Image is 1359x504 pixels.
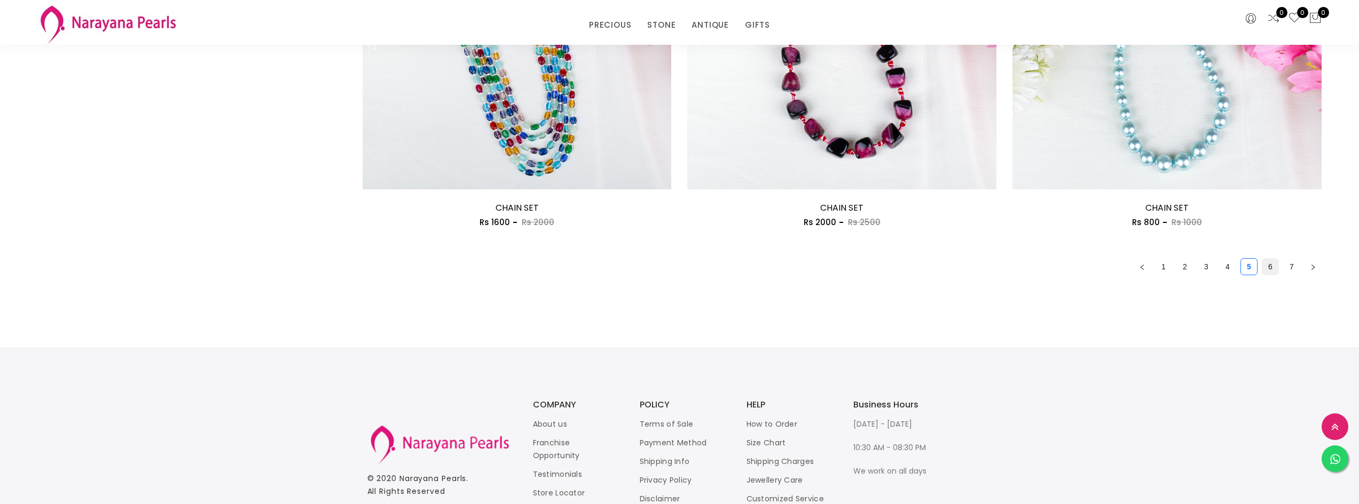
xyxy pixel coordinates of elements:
h3: Business Hours [853,401,939,409]
h3: HELP [747,401,832,409]
a: 7 [1284,259,1300,275]
li: 1 [1155,258,1172,275]
a: ANTIQUE [692,17,729,33]
a: Shipping Info [640,456,690,467]
p: 10:30 AM - 08:30 PM [853,441,939,454]
a: 2 [1177,259,1193,275]
a: About us [533,419,567,429]
a: 3 [1198,259,1214,275]
button: right [1305,258,1322,275]
span: Rs 2000 [522,217,554,228]
button: 0 [1309,12,1322,26]
button: left [1134,258,1151,275]
a: 1 [1156,259,1172,275]
a: 0 [1267,12,1280,26]
span: Rs 2000 [804,217,836,228]
a: Narayana Pearls [399,473,467,484]
p: [DATE] - [DATE] [853,418,939,430]
li: 3 [1198,258,1215,275]
a: 6 [1262,259,1278,275]
a: Customized Service [747,493,824,504]
li: 7 [1283,258,1300,275]
span: Rs 1000 [1172,217,1202,228]
a: PRECIOUS [589,17,631,33]
p: © 2020 . All Rights Reserved [367,472,512,498]
a: GIFTS [745,17,770,33]
a: 0 [1288,12,1301,26]
a: CHAIN SET [496,202,539,214]
span: 0 [1297,7,1308,18]
a: CHAIN SET [820,202,863,214]
span: left [1139,264,1145,270]
a: 4 [1220,259,1236,275]
span: 0 [1276,7,1287,18]
h3: POLICY [640,401,725,409]
a: How to Order [747,419,798,429]
a: Jewellery Care [747,475,803,485]
a: Franchise Opportunity [533,437,580,461]
span: 0 [1318,7,1329,18]
a: Privacy Policy [640,475,692,485]
span: right [1310,264,1316,270]
p: We work on all days [853,465,939,477]
li: 2 [1176,258,1193,275]
a: Testimonials [533,469,583,479]
a: Size Chart [747,437,786,448]
h3: COMPANY [533,401,618,409]
a: Store Locator [533,487,585,498]
a: STONE [647,17,675,33]
a: Shipping Charges [747,456,814,467]
a: Payment Method [640,437,707,448]
a: Terms of Sale [640,419,694,429]
a: 5 [1241,259,1257,275]
li: 5 [1240,258,1258,275]
li: 6 [1262,258,1279,275]
a: Disclaimer [640,493,680,504]
span: Rs 2500 [848,217,881,228]
li: 4 [1219,258,1236,275]
span: Rs 1600 [480,217,510,228]
li: Previous Page [1134,258,1151,275]
li: Next Page [1305,258,1322,275]
a: CHAIN SET [1145,202,1189,214]
span: Rs 800 [1132,217,1160,228]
